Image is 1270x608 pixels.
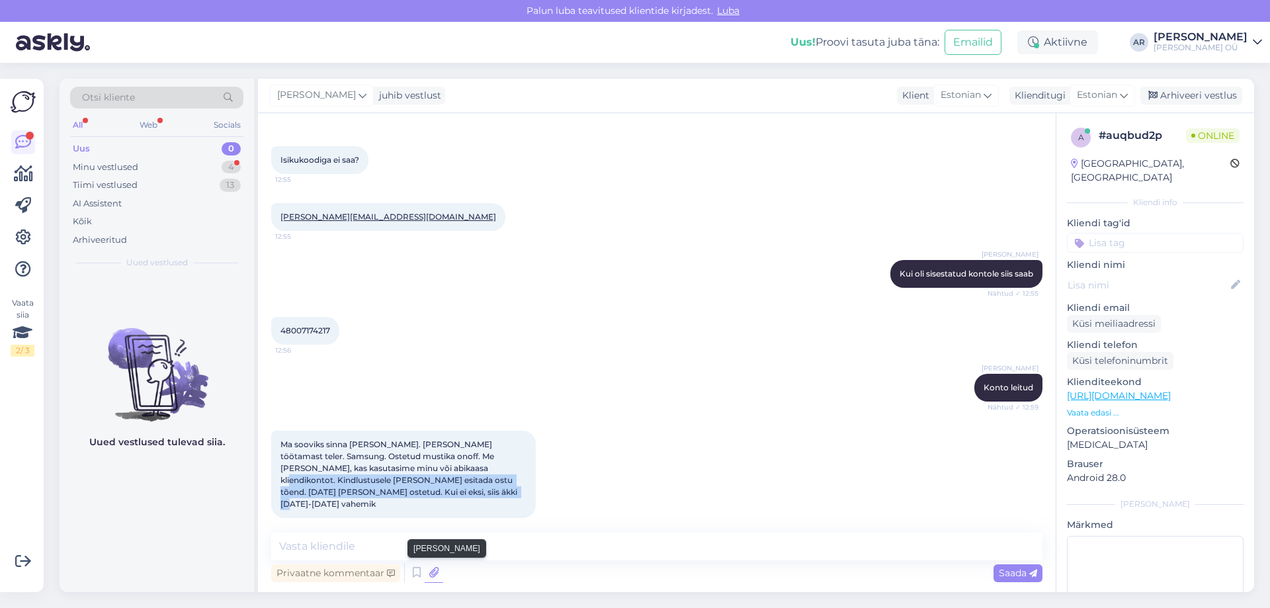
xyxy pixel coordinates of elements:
[73,197,122,210] div: AI Assistent
[1067,258,1244,272] p: Kliendi nimi
[1067,424,1244,438] p: Operatsioonisüsteem
[1099,128,1186,144] div: # auqbud2p
[82,91,135,105] span: Otsi kliente
[999,567,1037,579] span: Saada
[374,89,441,103] div: juhib vestlust
[941,88,981,103] span: Estonian
[280,439,519,509] span: Ma sooviks sinna [PERSON_NAME]. [PERSON_NAME] töötamast teler. Samsung. Ostetud mustika onoff. Me...
[89,435,225,449] p: Uued vestlused tulevad siia.
[222,142,241,155] div: 0
[1067,196,1244,208] div: Kliendi info
[900,269,1033,279] span: Kui oli sisestatud kontole siis saab
[945,30,1001,55] button: Emailid
[1067,375,1244,389] p: Klienditeekond
[897,89,929,103] div: Klient
[1067,338,1244,352] p: Kliendi telefon
[1140,87,1242,105] div: Arhiveeri vestlus
[222,161,241,174] div: 4
[1154,32,1262,53] a: [PERSON_NAME][PERSON_NAME] OÜ
[1067,518,1244,532] p: Märkmed
[988,288,1038,298] span: Nähtud ✓ 12:55
[73,142,90,155] div: Uus
[1067,233,1244,253] input: Lisa tag
[1130,33,1148,52] div: AR
[1077,88,1117,103] span: Estonian
[11,297,34,357] div: Vaata siia
[790,36,816,48] b: Uus!
[1154,32,1248,42] div: [PERSON_NAME]
[982,363,1038,373] span: [PERSON_NAME]
[1067,498,1244,510] div: [PERSON_NAME]
[713,5,743,17] span: Luba
[126,257,188,269] span: Uued vestlused
[271,564,400,582] div: Privaatne kommentaar
[988,402,1038,412] span: Nähtud ✓ 12:59
[275,232,325,241] span: 12:55
[137,116,160,134] div: Web
[1067,390,1171,402] a: [URL][DOMAIN_NAME]
[280,212,496,222] a: [PERSON_NAME][EMAIL_ADDRESS][DOMAIN_NAME]
[275,519,325,529] span: 13:01
[11,345,34,357] div: 2 / 3
[1067,471,1244,485] p: Android 28.0
[60,304,254,423] img: No chats
[280,326,330,335] span: 48007174217
[1071,157,1230,185] div: [GEOGRAPHIC_DATA], [GEOGRAPHIC_DATA]
[275,345,325,355] span: 12:56
[1009,89,1066,103] div: Klienditugi
[1067,301,1244,315] p: Kliendi email
[220,179,241,192] div: 13
[70,116,85,134] div: All
[275,175,325,185] span: 12:55
[1067,315,1161,333] div: Küsi meiliaadressi
[1067,407,1244,419] p: Vaata edasi ...
[790,34,939,50] div: Proovi tasuta juba täna:
[413,543,480,554] small: [PERSON_NAME]
[73,215,92,228] div: Kõik
[982,249,1038,259] span: [PERSON_NAME]
[1154,42,1248,53] div: [PERSON_NAME] OÜ
[984,382,1033,392] span: Konto leitud
[1067,352,1173,370] div: Küsi telefoninumbrit
[11,89,36,114] img: Askly Logo
[277,88,356,103] span: [PERSON_NAME]
[211,116,243,134] div: Socials
[73,161,138,174] div: Minu vestlused
[1067,438,1244,452] p: [MEDICAL_DATA]
[1186,128,1240,143] span: Online
[1067,216,1244,230] p: Kliendi tag'id
[73,179,138,192] div: Tiimi vestlused
[73,234,127,247] div: Arhiveeritud
[1068,278,1228,292] input: Lisa nimi
[1078,132,1084,142] span: a
[280,155,359,165] span: Isikukoodiga ei saa?
[1067,457,1244,471] p: Brauser
[1017,30,1098,54] div: Aktiivne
